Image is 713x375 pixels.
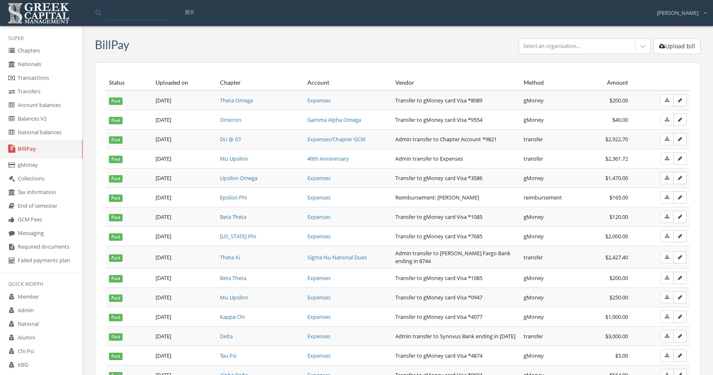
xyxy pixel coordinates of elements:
[109,333,123,341] span: Paid
[109,156,123,163] span: Paid
[520,149,573,169] td: transfer
[109,254,123,262] span: Paid
[156,194,171,201] span: [DATE]
[220,78,301,87] div: Chapter
[307,135,366,143] a: Expenses/Chapter GCM
[307,174,331,182] a: Expenses
[609,97,628,104] span: $200.00
[109,353,123,360] span: Paid
[657,9,699,17] span: [PERSON_NAME]
[609,294,628,301] span: $250.00
[220,313,245,320] a: Kappa Chi
[220,332,233,340] a: Delta
[392,90,521,110] td: Transfer to gMoney card Visa *8089
[220,254,240,261] a: Theta Xi
[307,194,331,201] a: Expenses
[609,213,628,221] span: $120.00
[392,307,521,327] td: Transfer to gMoney card Visa *4077
[392,130,521,149] td: Admin transfer to Chapter Account *9821
[156,155,171,162] span: [DATE]
[605,313,628,320] span: $1,000.00
[307,233,331,240] a: Expenses
[156,294,171,301] span: [DATE]
[109,117,123,124] span: Paid
[654,38,701,54] button: Upload bill
[109,175,123,183] span: Paid
[156,135,171,143] span: [DATE]
[156,213,171,221] span: [DATE]
[156,78,213,87] div: Uploaded on
[109,294,123,302] span: Paid
[109,136,123,144] span: Paid
[520,207,573,227] td: gMoney
[520,268,573,288] td: gMoney
[109,78,149,87] div: Status
[156,116,171,123] span: [DATE]
[609,194,628,201] span: $165.00
[520,288,573,307] td: gMoney
[576,78,628,87] div: Amount
[520,110,573,130] td: gMoney
[392,268,521,288] td: Transfer to gMoney card Visa *1085
[109,97,123,105] span: Paid
[605,174,628,182] span: $1,470.00
[605,155,628,162] span: $2,361.72
[220,274,246,282] a: Beta Theta
[156,233,171,240] span: [DATE]
[615,352,628,359] span: $5.00
[109,314,123,321] span: Paid
[392,149,521,169] td: Admin transfer to Expenses
[307,213,331,221] a: Expenses
[307,155,349,162] a: 40th Anniversary
[156,97,171,104] span: [DATE]
[220,155,248,162] a: Mu Upsilon
[307,294,331,301] a: Expenses
[156,313,171,320] span: [DATE]
[605,332,628,340] span: $3,000.00
[520,346,573,366] td: gMoney
[392,288,521,307] td: Transfer to gMoney card Visa *0947
[156,332,171,340] span: [DATE]
[109,275,123,282] span: Paid
[605,135,628,143] span: $2,922.70
[307,97,331,104] a: Expenses
[392,188,521,207] td: Reimbursement: [PERSON_NAME]
[520,307,573,327] td: gMoney
[612,116,628,123] span: $40.00
[109,233,123,241] span: Paid
[220,135,241,143] a: DU @ GT
[520,246,573,268] td: transfer
[220,97,253,104] a: Theta Omega
[95,38,129,51] h3: BillPay
[220,352,236,359] a: Tau Psi
[392,110,521,130] td: Transfer to gMoney card Visa *9554
[392,246,521,268] td: Admin transfer to [PERSON_NAME] Fargo Bank ending in 8744
[220,294,248,301] a: Mu Upsilon
[220,213,246,221] a: Beta Theta
[307,78,388,87] div: Account
[520,130,573,149] td: transfer
[392,207,521,227] td: Transfer to gMoney card Visa *1085
[652,3,707,17] div: [PERSON_NAME]
[156,254,171,261] span: [DATE]
[307,332,331,340] a: Expenses
[220,174,257,182] a: Upsilon Omega
[392,169,521,188] td: Transfer to gMoney card Visa *3586
[307,274,331,282] a: Expenses
[392,346,521,366] td: Transfer to gMoney card Visa *4874
[520,90,573,110] td: gMoney
[307,254,367,261] a: Sigma Nu National Dues
[520,327,573,346] td: transfer
[156,352,171,359] span: [DATE]
[184,8,194,16] span: ⌘K
[605,254,628,261] span: $2,427.40
[609,274,628,282] span: $200.00
[109,214,123,221] span: Paid
[520,227,573,246] td: gMoney
[220,233,256,240] a: [US_STATE] Phi
[307,116,361,123] a: Gamma Alpha Omega
[392,227,521,246] td: Transfer to gMoney card Visa *7685
[109,195,123,202] span: Paid
[220,116,241,123] a: Omicron
[524,78,569,87] div: Method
